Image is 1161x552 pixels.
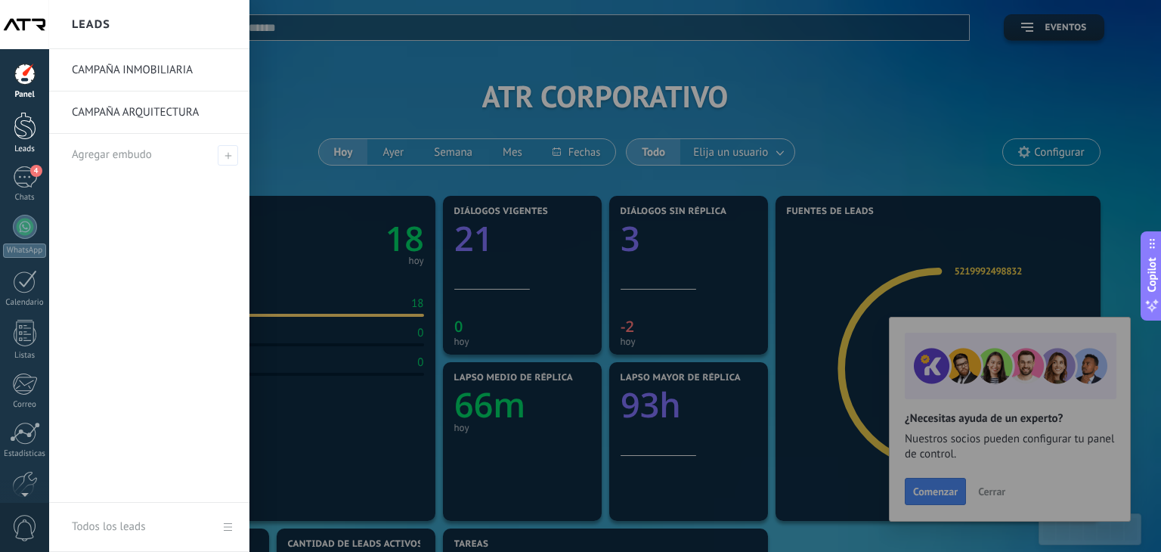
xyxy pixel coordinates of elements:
[30,165,42,177] span: 4
[3,193,47,203] div: Chats
[49,503,249,552] a: Todos los leads
[218,145,238,166] span: Agregar embudo
[3,90,47,100] div: Panel
[72,506,145,548] div: Todos los leads
[3,449,47,459] div: Estadísticas
[72,1,110,48] h2: Leads
[3,144,47,154] div: Leads
[72,91,234,134] a: CAMPAÑA ARQUITECTURA
[3,400,47,410] div: Correo
[3,243,46,258] div: WhatsApp
[3,298,47,308] div: Calendario
[1144,258,1159,293] span: Copilot
[72,49,234,91] a: CAMPAÑA INMOBILIARIA
[3,351,47,361] div: Listas
[72,147,152,162] span: Agregar embudo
